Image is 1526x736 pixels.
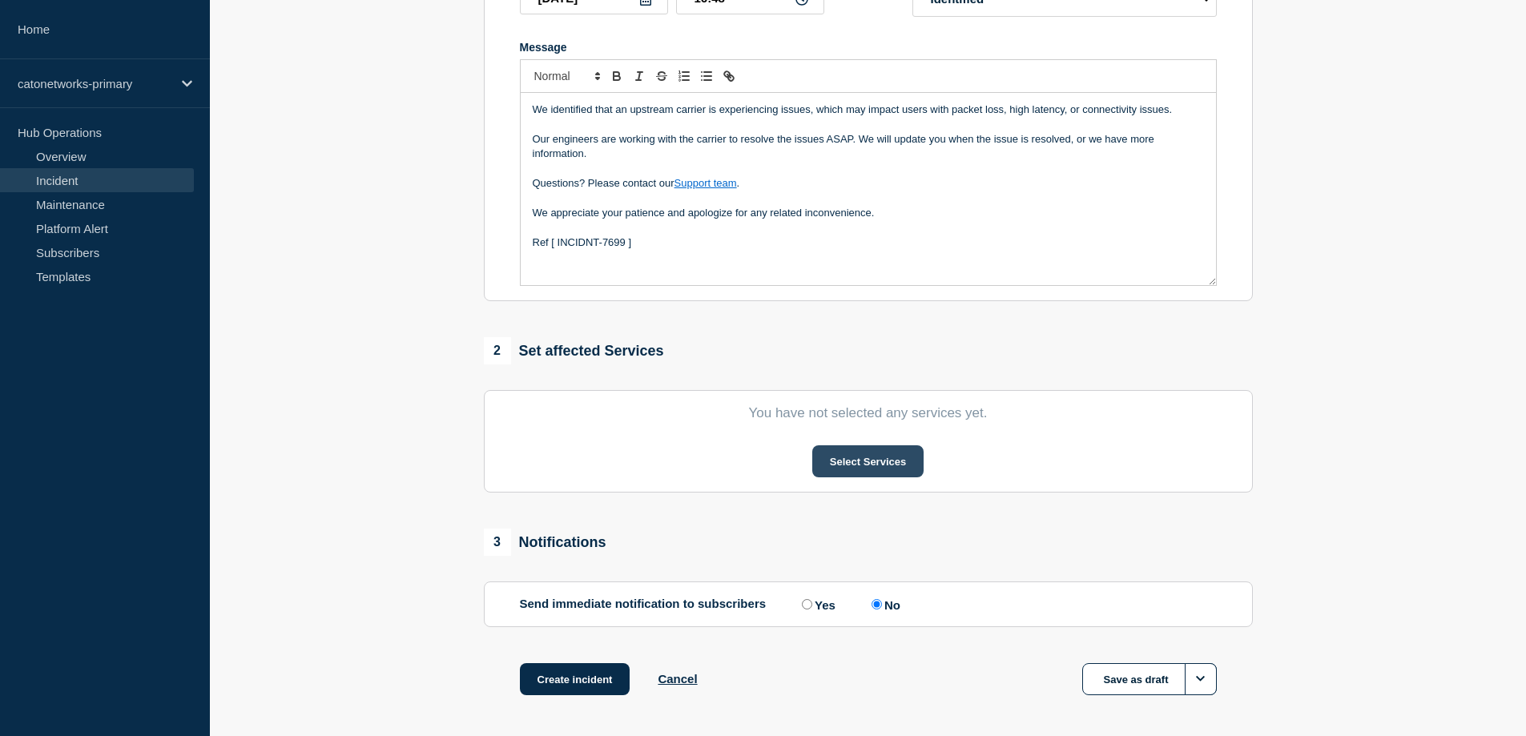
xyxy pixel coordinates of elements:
[520,405,1217,421] p: You have not selected any services yet.
[484,337,511,364] span: 2
[868,597,900,612] label: No
[674,177,737,189] a: Support team
[606,66,628,86] button: Toggle bold text
[521,93,1216,285] div: Message
[1185,663,1217,695] button: Options
[533,176,1204,191] p: Questions? Please contact our .
[520,597,767,612] p: Send immediate notification to subscribers
[18,77,171,90] p: catonetworks-primary
[484,529,606,556] div: Notifications
[520,41,1217,54] div: Message
[673,66,695,86] button: Toggle ordered list
[533,103,1204,117] p: We identified that an upstream carrier is experiencing issues, which may impact users with packet...
[533,132,1204,162] p: Our engineers are working with the carrier to resolve the issues ASAP. We will update you when th...
[527,66,606,86] span: Font size
[872,599,882,609] input: No
[484,529,511,556] span: 3
[718,66,740,86] button: Toggle link
[658,672,697,686] button: Cancel
[650,66,673,86] button: Toggle strikethrough text
[802,599,812,609] input: Yes
[520,663,630,695] button: Create incident
[1082,663,1217,695] button: Save as draft
[695,66,718,86] button: Toggle bulleted list
[812,445,924,477] button: Select Services
[533,235,1204,250] p: Ref [ INCIDNT-7699 ]
[533,206,1204,220] p: We appreciate your patience and apologize for any related inconvenience.
[798,597,835,612] label: Yes
[628,66,650,86] button: Toggle italic text
[484,337,664,364] div: Set affected Services
[520,597,1217,612] div: Send immediate notification to subscribers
